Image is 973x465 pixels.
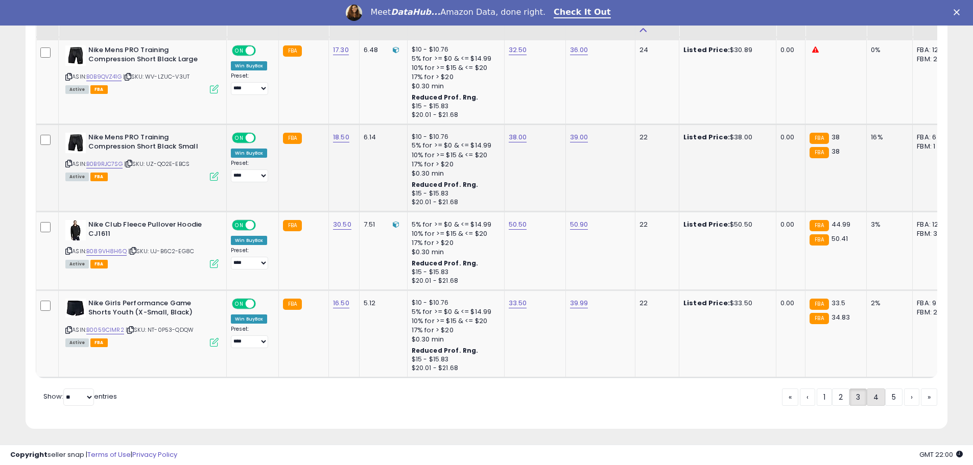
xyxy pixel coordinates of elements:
b: Reduced Prof. Rng. [412,259,479,267]
div: 6.48 [364,45,399,55]
div: Meet Amazon Data, done right. [370,7,545,17]
span: | SKU: UJ-B6C2-EG8C [128,247,194,255]
div: $20.01 - $21.68 [412,111,496,119]
span: FBA [90,173,108,181]
a: 17.30 [333,45,349,55]
div: 6.14 [364,133,399,142]
div: FBM: 2 [917,55,951,64]
div: Win BuyBox [231,314,267,324]
div: FBA: 6 [917,133,951,142]
div: 2% [871,299,905,308]
b: Nike Club Fleece Pullover Hoodie CJ1611 [88,220,212,241]
div: 10% for >= $15 & <= $20 [412,63,496,72]
div: $33.50 [683,299,768,308]
div: 0.00 [780,299,797,308]
small: FBA [283,133,302,144]
span: OFF [254,221,271,229]
a: 32.50 [509,45,527,55]
div: Preset: [231,326,271,349]
span: 2025-10-6 22:00 GMT [919,450,963,459]
a: 39.00 [570,132,588,142]
a: 3 [849,388,867,406]
span: | SKU: WV-LZUC-V3UT [123,72,189,81]
span: « [789,392,792,402]
span: ON [233,133,246,142]
span: 33.5 [832,298,846,308]
div: $20.01 - $21.68 [412,198,496,207]
small: FBA [810,234,828,246]
div: 5% for >= $0 & <= $14.99 [412,307,496,316]
span: FBA [90,338,108,347]
div: $30.89 [683,45,768,55]
div: $15 - $15.83 [412,355,496,364]
b: Reduced Prof. Rng. [412,346,479,355]
b: Listed Price: [683,219,730,229]
div: ASIN: [65,45,219,93]
div: ASIN: [65,299,219,346]
div: FBA: 9 [917,299,951,308]
div: $10 - $10.76 [412,299,496,307]
a: B089VH8H6Q [86,247,127,256]
strong: Copyright [10,450,48,459]
span: Show: entries [43,391,117,401]
div: $15 - $15.83 [412,102,496,111]
div: $20.01 - $21.68 [412,277,496,285]
a: 39.99 [570,298,588,308]
span: FBA [90,260,108,268]
a: B0B9QVZ41G [86,72,122,81]
small: FBA [810,133,828,144]
span: OFF [254,299,271,308]
div: ASIN: [65,220,219,267]
span: | SKU: NT-0P53-QDQW [126,326,194,334]
div: Preset: [231,160,271,183]
div: 3% [871,220,905,229]
img: Profile image for Georgie [346,5,362,21]
span: 38 [832,132,840,142]
span: » [928,392,931,402]
img: 41kg0in0yQL._SL40_.jpg [65,220,86,240]
div: FBM: 2 [917,308,951,317]
div: Win BuyBox [231,149,267,158]
a: 4 [867,388,885,406]
small: FBA [283,299,302,310]
b: Reduced Prof. Rng. [412,93,479,102]
a: 50.50 [509,219,527,230]
a: B0B9RJC7SG [86,160,123,168]
div: 0.00 [780,133,797,142]
a: 5 [885,388,903,406]
div: 10% for >= $15 & <= $20 [412,316,496,326]
b: Nike Girls Performance Game Shorts Youth (X-Small, Black) [88,299,212,320]
div: 22 [639,133,671,142]
span: 34.83 [832,312,850,322]
a: 36.00 [570,45,588,55]
b: Reduced Prof. Rng. [412,180,479,189]
div: $15 - $15.83 [412,189,496,198]
span: ON [233,299,246,308]
div: $20.01 - $21.68 [412,364,496,373]
span: › [911,392,913,402]
b: Listed Price: [683,132,730,142]
div: FBA: 12 [917,45,951,55]
a: 50.90 [570,219,588,230]
a: 16.50 [333,298,349,308]
a: Privacy Policy [132,450,177,459]
div: 0.00 [780,220,797,229]
small: FBA [810,220,828,231]
div: 5.12 [364,299,399,308]
b: Listed Price: [683,45,730,55]
span: All listings currently available for purchase on Amazon [65,173,89,181]
small: FBA [810,147,828,158]
a: 38.00 [509,132,527,142]
a: 1 [817,388,832,406]
img: 31lcWO21ZeL._SL40_.jpg [65,299,86,317]
span: All listings currently available for purchase on Amazon [65,260,89,268]
a: Check It Out [554,7,611,18]
div: 17% for > $20 [412,238,496,248]
div: 16% [871,133,905,142]
div: $50.50 [683,220,768,229]
span: ON [233,46,246,55]
i: DataHub... [391,7,440,17]
span: FBA [90,85,108,94]
div: FBM: 3 [917,229,951,238]
div: FBM: 1 [917,142,951,151]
